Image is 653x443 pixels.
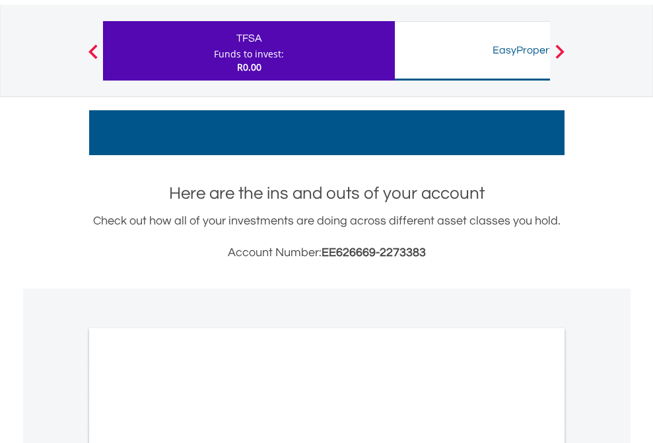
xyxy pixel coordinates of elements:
button: Next [547,51,573,64]
button: Previous [80,51,106,64]
img: EasyMortage Promotion Banner [89,110,565,155]
span: EE626669-2273383 [322,246,426,259]
div: Funds to invest: [214,48,284,61]
div: TFSA [111,29,387,48]
span: R0.00 [237,61,261,73]
div: Check out how all of your investments are doing across different asset classes you hold. [89,212,565,262]
h1: Here are the ins and outs of your account [89,182,565,205]
h3: Account Number: [89,244,565,262]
